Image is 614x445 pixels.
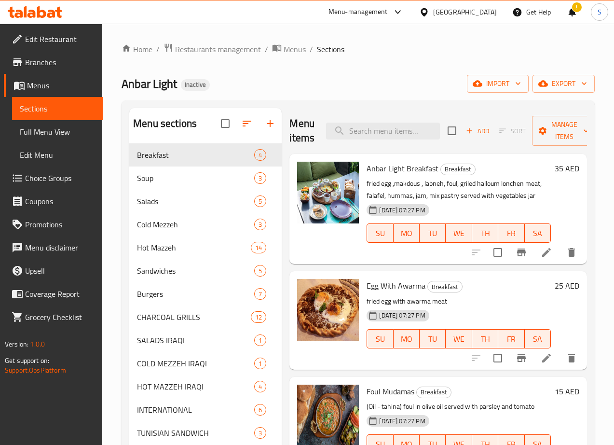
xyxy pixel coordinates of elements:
[440,164,476,175] div: Breakfast
[532,75,595,93] button: export
[251,311,266,323] div: items
[12,97,103,120] a: Sections
[4,51,103,74] a: Branches
[441,164,475,175] span: Breakfast
[254,427,266,439] div: items
[181,81,210,89] span: Inactive
[525,223,551,243] button: SA
[367,178,551,202] p: fried egg ,makdous , labneh, foul, griled halloum lonchen meat, falafel, hummas, jam, mix pastry ...
[289,116,314,145] h2: Menu items
[4,190,103,213] a: Coupons
[462,124,493,139] span: Add item
[265,43,268,55] li: /
[254,219,266,230] div: items
[420,329,446,348] button: TU
[255,429,266,438] span: 3
[255,359,266,368] span: 1
[255,151,266,160] span: 4
[137,381,254,392] div: HOT MAZZEH IRAQI
[367,223,393,243] button: SU
[540,78,587,90] span: export
[255,220,266,229] span: 3
[137,358,254,369] span: COLD MEZZEH IRAQI
[510,241,533,264] button: Branch-specific-item
[137,242,251,253] span: Hot Mazzeh
[367,384,414,399] span: Foul Mudamas
[529,226,547,240] span: SA
[462,124,493,139] button: Add
[4,213,103,236] a: Promotions
[30,338,45,350] span: 1.0.0
[525,329,551,348] button: SA
[326,123,440,139] input: search
[4,74,103,97] a: Menus
[297,279,359,341] img: Egg With Awarma
[137,427,254,439] span: TUNISIAN SANDWICH
[129,190,282,213] div: Salads5
[371,332,389,346] span: SU
[488,348,508,368] span: Select to update
[25,219,95,230] span: Promotions
[129,398,282,421] div: INTERNATIONAL6
[137,149,254,161] div: Breakfast
[427,281,463,292] div: Breakfast
[25,56,95,68] span: Branches
[25,311,95,323] span: Grocery Checklist
[4,28,103,51] a: Edit Restaurant
[254,404,266,416] div: items
[5,364,66,376] a: Support.OpsPlatform
[129,306,282,329] div: CHARCOAL GRILLS12
[367,329,393,348] button: SU
[137,404,254,416] div: INTERNATIONAL
[476,332,494,346] span: TH
[137,288,254,300] div: Burgers
[555,162,579,175] h6: 35 AED
[215,113,235,134] span: Select all sections
[328,6,388,18] div: Menu-management
[476,226,494,240] span: TH
[254,288,266,300] div: items
[137,265,254,277] span: Sandwiches
[488,242,508,263] span: Select to update
[598,7,601,17] span: S
[446,329,472,348] button: WE
[20,126,95,138] span: Full Menu View
[254,381,266,392] div: items
[129,282,282,306] div: Burgers7
[25,242,95,253] span: Menu disclaimer
[555,385,579,398] h6: 15 AED
[467,75,529,93] button: import
[164,43,261,56] a: Restaurants management
[367,401,551,413] p: (Oil - tahina) foul in olive oil served with parsley and tomato
[423,226,442,240] span: TU
[428,281,462,292] span: Breakfast
[254,172,266,184] div: items
[12,143,103,167] a: Edit Menu
[235,112,259,135] span: Sort sections
[371,226,389,240] span: SU
[446,223,472,243] button: WE
[450,226,468,240] span: WE
[255,266,266,276] span: 5
[129,259,282,282] div: Sandwiches5
[25,172,95,184] span: Choice Groups
[560,241,583,264] button: delete
[122,43,152,55] a: Home
[254,334,266,346] div: items
[397,226,416,240] span: MO
[254,358,266,369] div: items
[367,161,438,176] span: Anbar Light Breakfast
[129,329,282,352] div: SALADS IRAQI1
[259,112,282,135] button: Add section
[540,119,589,143] span: Manage items
[137,172,254,184] span: Soup
[417,387,451,398] span: Breakfast
[175,43,261,55] span: Restaurants management
[4,259,103,282] a: Upsell
[156,43,160,55] li: /
[502,226,520,240] span: FR
[137,311,251,323] span: CHARCOAL GRILLS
